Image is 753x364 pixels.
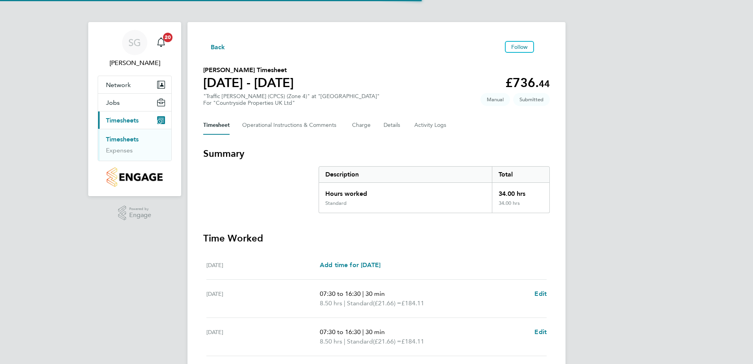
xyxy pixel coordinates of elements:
[344,338,345,345] span: |
[128,37,141,48] span: SG
[203,65,294,75] h2: [PERSON_NAME] Timesheet
[319,167,492,182] div: Description
[511,43,528,50] span: Follow
[98,76,171,93] button: Network
[203,42,225,52] button: Back
[203,147,550,160] h3: Summary
[505,75,550,90] app-decimal: £736.
[365,328,385,336] span: 30 min
[320,299,342,307] span: 8.50 hrs
[203,75,294,91] h1: [DATE] - [DATE]
[107,167,162,187] img: countryside-properties-logo-retina.png
[534,328,547,336] span: Edit
[347,299,373,308] span: Standard
[203,116,230,135] button: Timesheet
[362,328,364,336] span: |
[98,111,171,129] button: Timesheets
[492,183,549,200] div: 34.00 hrs
[98,94,171,111] button: Jobs
[414,116,447,135] button: Activity Logs
[129,206,151,212] span: Powered by
[203,232,550,245] h3: Time Worked
[362,290,364,297] span: |
[347,337,373,346] span: Standard
[153,30,169,55] a: 20
[320,261,380,269] span: Add time for [DATE]
[320,328,361,336] span: 07:30 to 16:30
[320,290,361,297] span: 07:30 to 16:30
[98,58,172,68] span: Stuart Gilliver
[203,100,380,106] div: For "Countryside Properties UK Ltd"
[320,260,380,270] a: Add time for [DATE]
[534,290,547,297] span: Edit
[492,167,549,182] div: Total
[118,206,152,221] a: Powered byEngage
[373,338,401,345] span: (£21.66) =
[505,41,534,53] button: Follow
[537,45,550,49] button: Timesheets Menu
[513,93,550,106] span: This timesheet is Submitted.
[98,30,172,68] a: SG[PERSON_NAME]
[534,289,547,299] a: Edit
[106,117,139,124] span: Timesheets
[344,299,345,307] span: |
[206,327,320,346] div: [DATE]
[373,299,401,307] span: (£21.66) =
[206,289,320,308] div: [DATE]
[88,22,181,196] nav: Main navigation
[163,33,172,42] span: 20
[384,116,402,135] button: Details
[98,129,171,161] div: Timesheets
[203,93,380,106] div: "Traffic [PERSON_NAME] (CPCS) (Zone 4)" at "[GEOGRAPHIC_DATA]"
[319,183,492,200] div: Hours worked
[242,116,339,135] button: Operational Instructions & Comments
[492,200,549,213] div: 34.00 hrs
[401,338,424,345] span: £184.11
[401,299,424,307] span: £184.11
[319,166,550,213] div: Summary
[352,116,371,135] button: Charge
[106,147,133,154] a: Expenses
[206,260,320,270] div: [DATE]
[211,43,225,52] span: Back
[129,212,151,219] span: Engage
[365,290,385,297] span: 30 min
[98,167,172,187] a: Go to home page
[534,327,547,337] a: Edit
[320,338,342,345] span: 8.50 hrs
[106,136,139,143] a: Timesheets
[106,99,120,106] span: Jobs
[539,78,550,89] span: 44
[106,81,131,89] span: Network
[325,200,347,206] div: Standard
[480,93,510,106] span: This timesheet was manually created.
